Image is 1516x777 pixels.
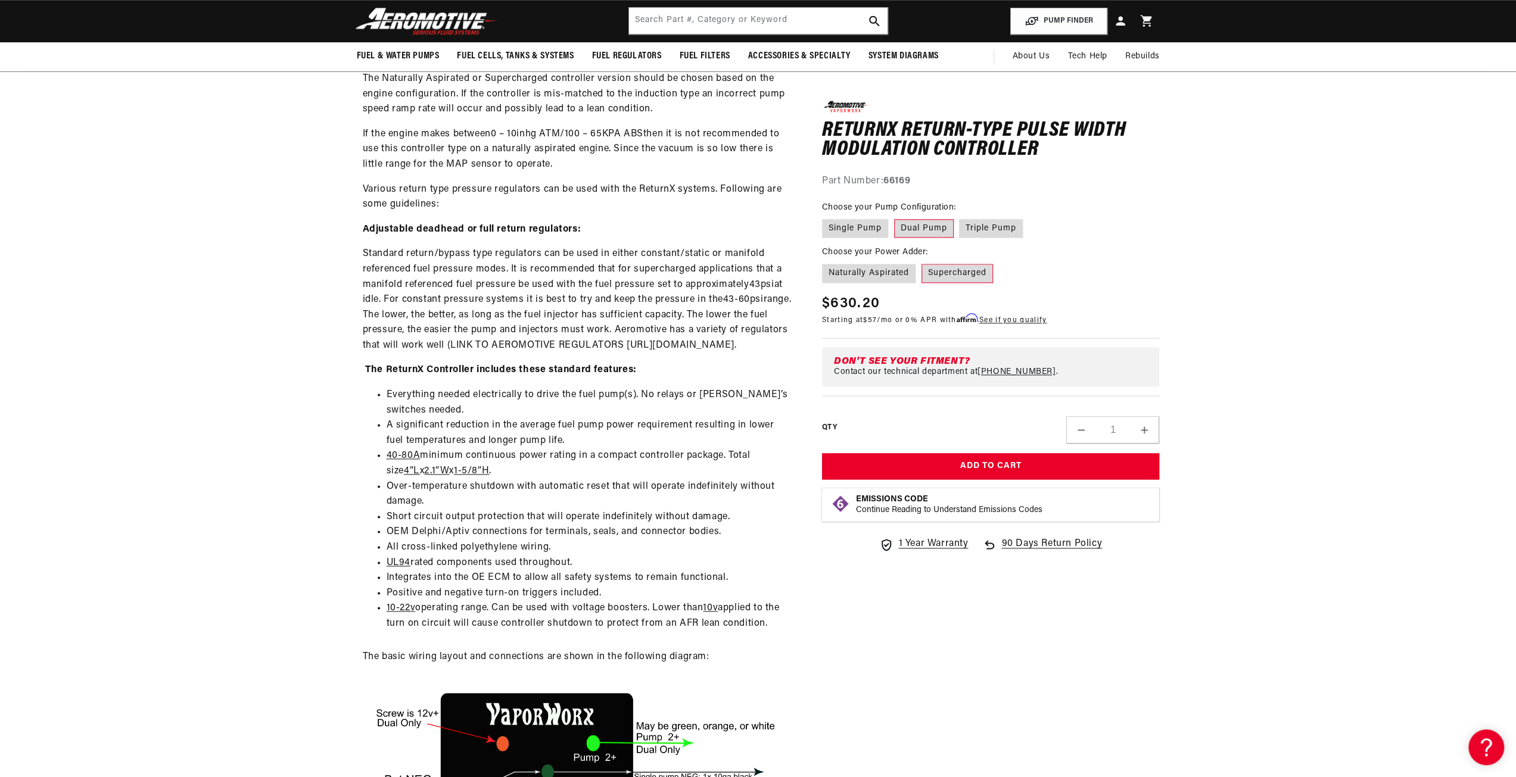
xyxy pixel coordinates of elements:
[822,246,929,259] legend: Choose your Power Adder:
[868,50,939,63] span: System Diagrams
[978,368,1056,377] a: [PHONE_NUMBER]
[454,466,489,476] u: 1-5/8”H
[448,42,583,70] summary: Fuel Cells, Tanks & Systems
[1001,537,1102,564] span: 90 Days Return Policy
[363,246,792,353] p: Standard return/bypass type regulators can be used in either constant/static or manifold referenc...
[348,42,449,70] summary: Fuel & Water Pumps
[404,466,420,476] u: 4”L
[1010,8,1107,35] button: PUMP FINDER
[822,454,1160,480] button: Add to Cart
[894,220,954,239] label: Dual Pump
[979,317,1047,324] a: See if you qualify - Learn more about Affirm Financing (opens in modal)
[491,129,560,139] span: 0 – 10inhg ATM
[834,368,1058,377] p: Contact our technical department at .
[822,122,1160,160] h1: ReturnX Return-Type Pulse Width Modulation Controller
[387,479,792,510] li: Over-temperature shutdown with automatic reset that will operate indefinitely without damage.
[363,127,792,173] p: If the engine makes between / then it is not recommended to use this controller type on a natural...
[822,202,957,214] legend: Choose your Pump Configuration:
[457,50,574,63] span: Fuel Cells, Tanks & Systems
[959,220,1023,239] label: Triple Pump
[387,540,792,556] li: All cross-linked polyethylene wiring.
[387,556,792,571] li: rated components used throughout.
[883,177,910,186] strong: 66169
[749,280,774,289] span: 43psi
[739,42,860,70] summary: Accessories & Specialty
[856,495,1042,516] button: Emissions CodeContinue Reading to Understand Emissions Codes
[861,8,888,34] button: search button
[898,537,968,553] span: 1 Year Warranty
[703,603,718,613] u: 10v
[1012,52,1050,61] span: About Us
[352,7,501,35] img: Aeromotive
[424,466,449,476] u: 2.1”W
[387,558,410,567] u: UL94
[387,418,792,448] li: A significant reduction in the average fuel pump power requirement resulting in lower fuel temper...
[565,129,643,139] span: 100 – 65KPA ABS
[834,357,1153,367] div: Don't See Your Fitment?
[822,174,1160,190] div: Part Number:
[583,42,671,70] summary: Fuel Regulators
[1003,42,1059,71] a: About Us
[387,510,792,525] li: Short circuit output protection that will operate indefinitely without damage.
[723,295,764,304] span: 43-60psi
[822,423,837,433] label: QTY
[856,505,1042,516] p: Continue Reading to Understand Emissions Codes
[387,570,792,586] li: Integrates into the OE ECM to allow all safety systems to remain functional.
[1067,50,1107,63] span: Tech Help
[748,50,851,63] span: Accessories & Specialty
[863,317,877,324] span: $57
[357,50,440,63] span: Fuel & Water Pumps
[365,365,637,375] strong: The ReturnX Controller includes these standard features:
[387,525,792,540] li: OEM Delphi/Aptiv connections for terminals, seals, and connector bodies.
[671,42,739,70] summary: Fuel Filters
[922,264,993,283] label: Supercharged
[822,220,888,239] label: Single Pump
[879,537,968,553] a: 1 Year Warranty
[363,650,792,665] p: The basic wiring layout and connections are shown in the following diagram:
[592,50,662,63] span: Fuel Regulators
[822,294,880,315] span: $630.20
[860,42,948,70] summary: System Diagrams
[629,8,888,34] input: Search by Part Number, Category or Keyword
[363,71,792,117] p: The Naturally Aspirated or Supercharged controller version should be chosen based on the engine c...
[387,601,792,631] li: operating range. Can be used with voltage boosters. Lower than applied to the turn on circuit wil...
[387,451,421,460] u: 40-80A
[1125,50,1160,63] span: Rebuilds
[957,314,978,323] span: Affirm
[363,182,792,213] p: Various return type pressure regulators can be used with the ReturnX systems. Following are some ...
[856,495,928,504] strong: Emissions Code
[1116,42,1169,71] summary: Rebuilds
[680,50,730,63] span: Fuel Filters
[1059,42,1116,71] summary: Tech Help
[822,315,1047,326] p: Starting at /mo or 0% APR with .
[831,495,850,514] img: Emissions code
[387,586,792,601] li: Positive and negative turn-on triggers included.
[387,448,792,479] li: minimum continuous power rating in a compact controller package. Total size x x .
[982,537,1102,564] a: 90 Days Return Policy
[387,603,416,613] u: 10-22v
[363,224,581,234] strong: Adjustable deadhead or full return regulators:
[822,264,916,283] label: Naturally Aspirated
[387,388,792,418] li: Everything needed electrically to drive the fuel pump(s). No relays or [PERSON_NAME]’s switches n...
